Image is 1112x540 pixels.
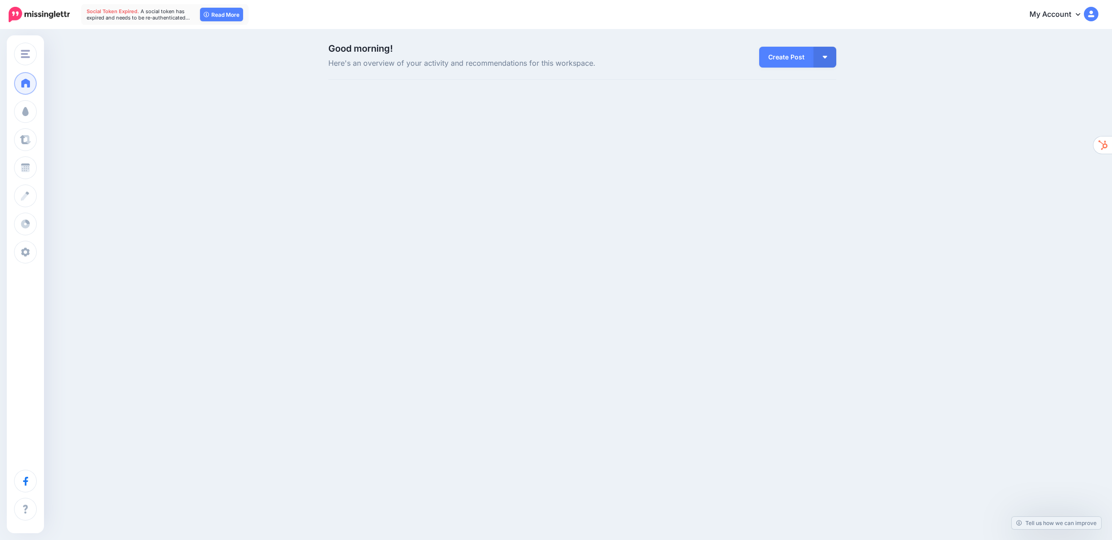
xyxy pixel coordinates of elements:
[823,56,827,58] img: arrow-down-white.png
[21,50,30,58] img: menu.png
[328,43,393,54] span: Good morning!
[200,8,243,21] a: Read More
[87,8,139,15] span: Social Token Expired.
[87,8,190,21] span: A social token has expired and needs to be re-authenticated…
[328,58,663,69] span: Here's an overview of your activity and recommendations for this workspace.
[1020,4,1098,26] a: My Account
[1012,517,1101,529] a: Tell us how we can improve
[9,7,70,22] img: Missinglettr
[759,47,814,68] a: Create Post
